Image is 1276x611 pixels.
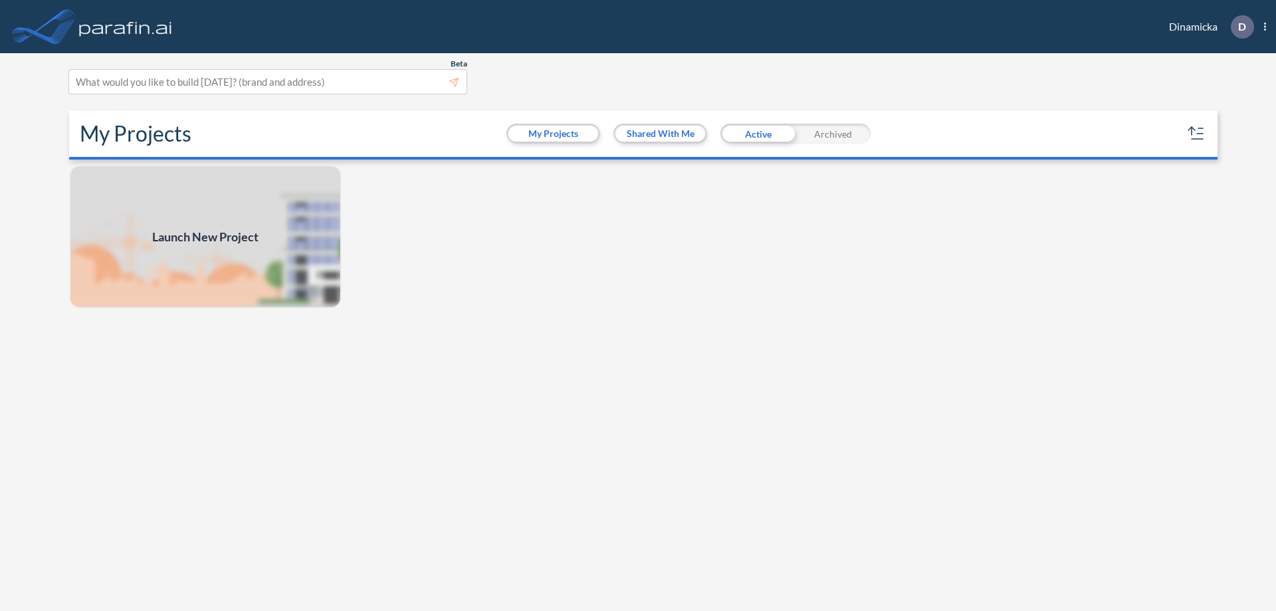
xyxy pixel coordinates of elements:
[1186,123,1207,144] button: sort
[1149,15,1266,39] div: Dinamicka
[720,124,796,144] div: Active
[76,13,175,40] img: logo
[615,126,705,142] button: Shared With Me
[69,165,342,308] img: add
[451,59,467,69] span: Beta
[80,121,191,146] h2: My Projects
[1238,21,1246,33] p: D
[152,228,259,246] span: Launch New Project
[796,124,871,144] div: Archived
[69,165,342,308] a: Launch New Project
[508,126,598,142] button: My Projects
